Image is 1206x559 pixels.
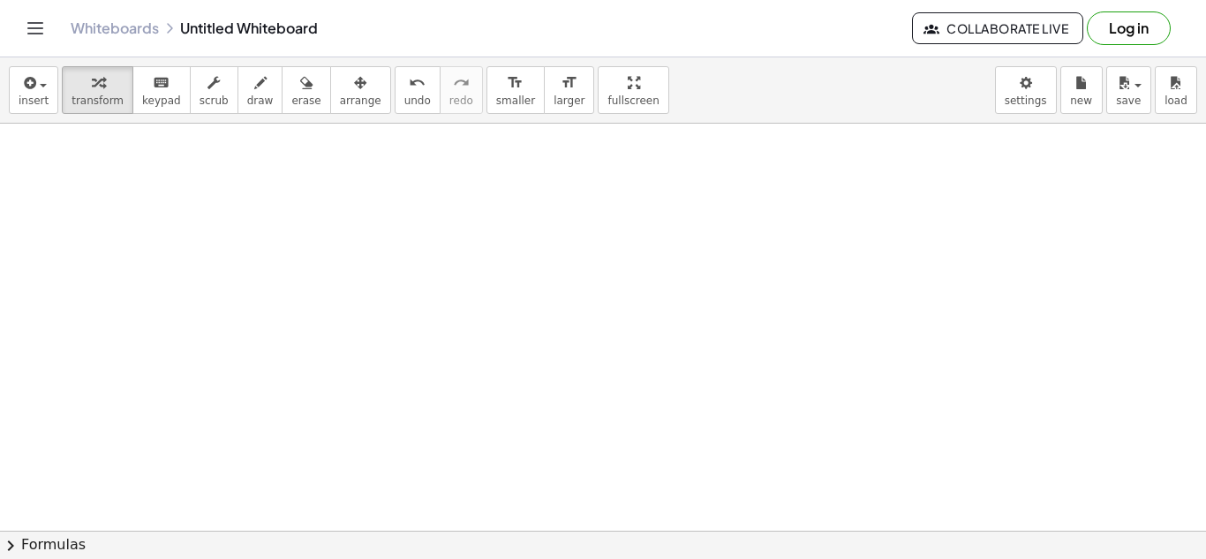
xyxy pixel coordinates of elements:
[19,94,49,107] span: insert
[607,94,659,107] span: fullscreen
[71,19,159,37] a: Whiteboards
[1106,66,1151,114] button: save
[21,14,49,42] button: Toggle navigation
[598,66,668,114] button: fullscreen
[237,66,283,114] button: draw
[190,66,238,114] button: scrub
[9,66,58,114] button: insert
[200,94,229,107] span: scrub
[1087,11,1171,45] button: Log in
[121,164,474,429] iframe: WE GOT NPCs IN THE GAME NOW. Where did THIS come from?
[1060,66,1103,114] button: new
[544,66,594,114] button: format_sizelarger
[507,72,524,94] i: format_size
[409,72,426,94] i: undo
[132,66,191,114] button: keyboardkeypad
[395,66,441,114] button: undoundo
[282,66,330,114] button: erase
[912,12,1083,44] button: Collaborate Live
[1070,94,1092,107] span: new
[330,66,391,114] button: arrange
[247,94,274,107] span: draw
[340,94,381,107] span: arrange
[496,94,535,107] span: smaller
[554,94,584,107] span: larger
[404,94,431,107] span: undo
[291,94,320,107] span: erase
[995,66,1057,114] button: settings
[440,66,483,114] button: redoredo
[1155,66,1197,114] button: load
[486,66,545,114] button: format_sizesmaller
[426,195,780,460] iframe: Death Note Among Us is a game of trust... (we failed)
[1165,94,1187,107] span: load
[561,72,577,94] i: format_size
[449,94,473,107] span: redo
[1005,94,1047,107] span: settings
[927,20,1068,36] span: Collaborate Live
[595,164,948,429] iframe: Trolling Insane VR Chat Family Roleplayers
[142,94,181,107] span: keypad
[72,94,124,107] span: transform
[1116,94,1141,107] span: save
[453,72,470,94] i: redo
[62,66,133,114] button: transform
[153,72,170,94] i: keyboard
